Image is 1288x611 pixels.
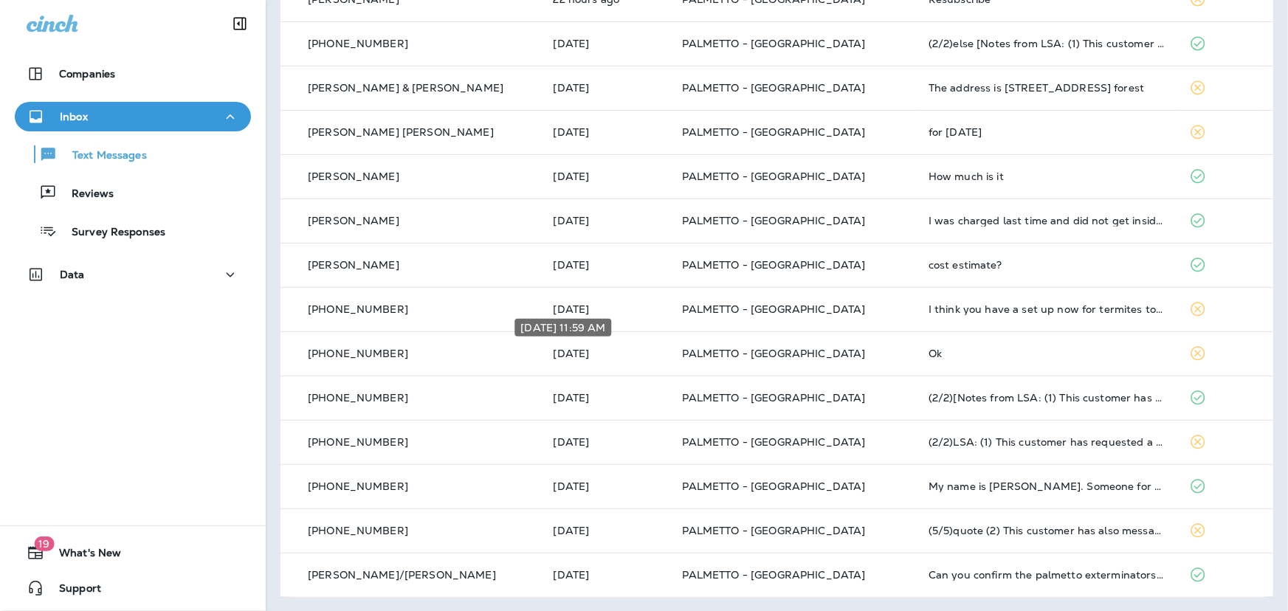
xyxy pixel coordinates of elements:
[929,436,1165,448] div: (2/2)LSA: (1) This customer has requested a quote (2) This customer has also messaged other busin...
[683,258,866,272] span: PALMETTO - [GEOGRAPHIC_DATA]
[308,126,494,138] p: [PERSON_NAME] [PERSON_NAME]
[44,547,121,565] span: What's New
[59,68,115,80] p: Companies
[553,82,658,94] p: Sep 9, 2025 02:47 PM
[929,82,1165,94] div: The address is 206 GlenEagles drive in pine forest
[553,436,658,448] p: Sep 5, 2025 01:46 PM
[308,38,408,49] p: [PHONE_NUMBER]
[15,177,251,208] button: Reviews
[308,303,408,315] p: [PHONE_NUMBER]
[308,525,408,536] p: [PHONE_NUMBER]
[219,9,261,38] button: Collapse Sidebar
[683,435,866,449] span: PALMETTO - [GEOGRAPHIC_DATA]
[929,126,1165,138] div: for Thursday
[308,259,399,271] p: [PERSON_NAME]
[929,259,1165,271] div: cost estimate?
[553,525,658,536] p: Sep 3, 2025 03:27 PM
[15,573,251,603] button: Support
[15,215,251,246] button: Survey Responses
[929,569,1165,581] div: Can you confirm the palmetto exterminators invoice for 146 River Green Pl was paid?
[60,111,88,122] p: Inbox
[683,391,866,404] span: PALMETTO - [GEOGRAPHIC_DATA]
[308,480,408,492] p: [PHONE_NUMBER]
[553,259,658,271] p: Sep 9, 2025 11:57 AM
[57,226,165,240] p: Survey Responses
[553,126,658,138] p: Sep 9, 2025 02:27 PM
[929,303,1165,315] div: I think you have a set up now for termites too over on 203 Deer Run right?
[308,348,408,359] p: [PHONE_NUMBER]
[929,215,1165,227] div: I was charged last time and did not get inside service. We are still having issues
[308,569,496,581] p: [PERSON_NAME]/[PERSON_NAME]
[553,348,658,359] p: Sep 8, 2025 11:59 AM
[514,319,611,336] div: [DATE] 11:59 AM
[683,347,866,360] span: PALMETTO - [GEOGRAPHIC_DATA]
[44,582,101,600] span: Support
[553,303,658,315] p: Sep 9, 2025 11:48 AM
[929,38,1165,49] div: (2/2)else [Notes from LSA: (1) This customer has requested a quote (2) This customer has also mes...
[683,125,866,139] span: PALMETTO - [GEOGRAPHIC_DATA]
[58,149,147,163] p: Text Messages
[308,436,408,448] p: [PHONE_NUMBER]
[15,102,251,131] button: Inbox
[683,81,866,94] span: PALMETTO - [GEOGRAPHIC_DATA]
[308,392,408,404] p: [PHONE_NUMBER]
[553,215,658,227] p: Sep 9, 2025 12:36 PM
[683,170,866,183] span: PALMETTO - [GEOGRAPHIC_DATA]
[929,525,1165,536] div: (5/5)quote (2) This customer has also messaged other businesses].
[929,170,1165,182] div: How much is it
[683,480,866,493] span: PALMETTO - [GEOGRAPHIC_DATA]
[308,215,399,227] p: [PERSON_NAME]
[15,260,251,289] button: Data
[553,569,658,581] p: Sep 2, 2025 12:08 PM
[553,392,658,404] p: Sep 5, 2025 03:23 PM
[15,538,251,567] button: 19What's New
[929,480,1165,492] div: My name is Dotti Allen. Someone for pest control services came to do an initial treatment on Augu...
[553,38,658,49] p: Sep 9, 2025 03:28 PM
[15,139,251,170] button: Text Messages
[553,480,658,492] p: Sep 4, 2025 03:57 PM
[683,37,866,50] span: PALMETTO - [GEOGRAPHIC_DATA]
[683,568,866,581] span: PALMETTO - [GEOGRAPHIC_DATA]
[308,170,399,182] p: [PERSON_NAME]
[683,303,866,316] span: PALMETTO - [GEOGRAPHIC_DATA]
[929,392,1165,404] div: (2/2)[Notes from LSA: (1) This customer has requested a quote (2) This customer has also messaged...
[929,348,1165,359] div: Ok
[57,187,114,201] p: Reviews
[308,82,503,94] p: [PERSON_NAME] & [PERSON_NAME]
[683,214,866,227] span: PALMETTO - [GEOGRAPHIC_DATA]
[683,524,866,537] span: PALMETTO - [GEOGRAPHIC_DATA]
[15,59,251,89] button: Companies
[60,269,85,280] p: Data
[34,536,54,551] span: 19
[553,170,658,182] p: Sep 9, 2025 01:22 PM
